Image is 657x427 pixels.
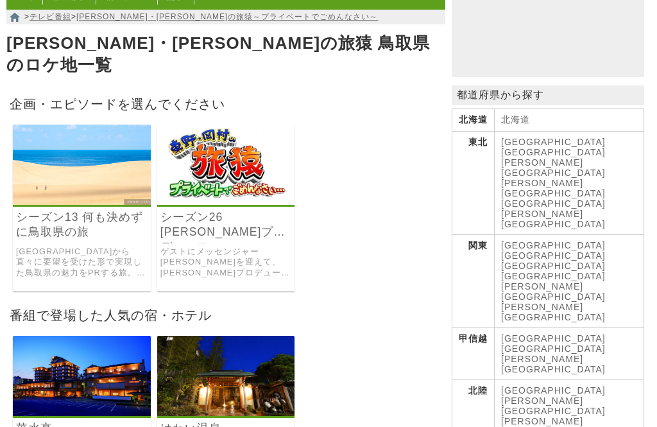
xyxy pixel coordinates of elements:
[13,196,151,207] a: 東野・岡村の旅猿～プライベートでごめんなさい～ シーズン13 何も決めずに鳥取県の旅
[6,30,445,80] h1: [PERSON_NAME]・[PERSON_NAME]の旅猿 鳥取県のロケ地一覧
[501,271,606,281] a: [GEOGRAPHIC_DATA]
[13,407,151,418] a: 華水亭
[501,209,606,229] a: [PERSON_NAME][GEOGRAPHIC_DATA]
[452,328,495,380] th: 甲信越
[501,250,606,261] a: [GEOGRAPHIC_DATA]
[160,247,292,279] a: ゲストにメッセンジャー[PERSON_NAME]を迎えて、[PERSON_NAME]プロデュースで[GEOGRAPHIC_DATA]をPRする旅。
[13,336,151,416] img: 華水亭
[157,407,295,418] a: はわい温泉 千年亭
[501,240,606,250] a: [GEOGRAPHIC_DATA]
[16,210,148,240] a: シーズン13 何も決めずに鳥取県の旅
[452,85,644,105] p: 都道府県から探す
[501,385,606,396] a: [GEOGRAPHIC_DATA]
[501,157,606,178] a: [PERSON_NAME][GEOGRAPHIC_DATA]
[501,198,606,209] a: [GEOGRAPHIC_DATA]
[501,396,606,416] a: [PERSON_NAME][GEOGRAPHIC_DATA]
[501,114,530,125] a: 北海道
[501,344,606,354] a: [GEOGRAPHIC_DATA]
[76,12,378,21] a: [PERSON_NAME]・[PERSON_NAME]の旅猿～プライベートでごめんなさい～
[501,302,583,312] a: [PERSON_NAME]
[452,109,495,132] th: 北海道
[157,336,295,416] img: はわい温泉 千年亭
[501,281,606,302] a: [PERSON_NAME][GEOGRAPHIC_DATA]
[501,261,606,271] a: [GEOGRAPHIC_DATA]
[501,137,606,147] a: [GEOGRAPHIC_DATA]
[30,12,71,21] a: テレビ番組
[501,333,606,344] a: [GEOGRAPHIC_DATA]
[501,178,606,198] a: [PERSON_NAME][GEOGRAPHIC_DATA]
[157,125,295,205] img: 東野・岡村の旅猿～プライベートでごめんなさい～ シーズン26 黒田プロデュース 鳥取県の旅
[501,147,606,157] a: [GEOGRAPHIC_DATA]
[501,354,606,374] a: [PERSON_NAME][GEOGRAPHIC_DATA]
[452,235,495,328] th: 関東
[16,247,148,279] a: [GEOGRAPHIC_DATA]から直々に要望を受けた形で実現した鳥取県の魅力をPRする旅。 県おすすめのスポットから[PERSON_NAME]、[PERSON_NAME]の二人が行きたい所を...
[501,312,606,322] a: [GEOGRAPHIC_DATA]
[13,125,151,205] img: 東野・岡村の旅猿～プライベートでごめんなさい～ シーズン13 何も決めずに鳥取県の旅
[157,196,295,207] a: 東野・岡村の旅猿～プライベートでごめんなさい～ シーズン26 黒田プロデュース 鳥取県の旅
[452,132,495,235] th: 東北
[160,210,292,240] a: シーズン26 [PERSON_NAME]プロデュース [GEOGRAPHIC_DATA]の旅
[6,304,445,326] h2: 番組で登場した人気の宿・ホテル
[6,10,445,24] nav: > >
[6,92,445,115] h2: 企画・エピソードを選んでください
